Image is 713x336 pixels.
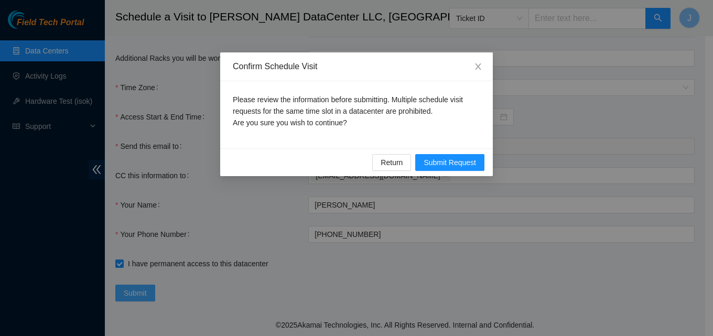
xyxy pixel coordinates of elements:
button: Submit Request [415,154,484,171]
button: Close [463,52,493,82]
button: Return [372,154,411,171]
div: Confirm Schedule Visit [233,61,480,72]
p: Please review the information before submitting. Multiple schedule visit requests for the same ti... [233,94,480,128]
span: Return [381,157,403,168]
span: Submit Request [424,157,476,168]
span: close [474,62,482,71]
